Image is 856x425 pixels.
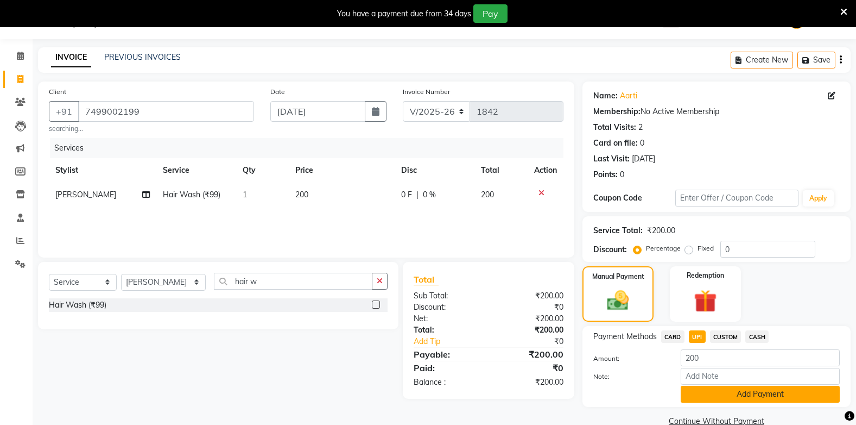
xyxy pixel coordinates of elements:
[51,48,91,67] a: INVOICE
[405,302,489,313] div: Discount:
[797,52,835,68] button: Save
[49,158,156,183] th: Stylist
[405,336,503,347] a: Add Tip
[405,348,489,361] div: Payable:
[593,106,641,117] div: Membership:
[489,377,572,388] div: ₹200.00
[661,330,684,343] span: CARD
[681,386,840,403] button: Add Payment
[473,4,508,23] button: Pay
[646,243,681,253] label: Percentage
[214,273,372,290] input: Search or Scan
[593,192,675,204] div: Coupon Code
[593,225,643,236] div: Service Total:
[731,52,793,68] button: Create New
[337,8,471,20] div: You have a payment due from 34 days
[489,302,572,313] div: ₹0
[640,137,644,149] div: 0
[414,274,439,285] span: Total
[474,158,528,183] th: Total
[489,313,572,324] div: ₹200.00
[620,169,624,180] div: 0
[489,361,572,374] div: ₹0
[489,290,572,302] div: ₹200.00
[489,348,572,361] div: ₹200.00
[585,354,673,364] label: Amount:
[489,324,572,336] div: ₹200.00
[405,361,489,374] div: Paid:
[689,330,706,343] span: UPI
[675,190,798,207] input: Enter Offer / Coupon Code
[423,189,436,201] span: 0 %
[585,372,673,382] label: Note:
[647,225,675,236] div: ₹200.00
[50,138,572,158] div: Services
[405,377,489,388] div: Balance :
[620,90,637,102] a: Aarti
[104,52,181,62] a: PREVIOUS INVOICES
[803,190,834,207] button: Apply
[638,122,643,133] div: 2
[405,313,489,324] div: Net:
[270,87,285,97] label: Date
[163,190,220,199] span: Hair Wash (₹99)
[593,244,627,255] div: Discount:
[593,153,630,165] div: Last Visit:
[405,324,489,336] div: Total:
[395,158,474,183] th: Disc
[405,290,489,302] div: Sub Total:
[681,368,840,385] input: Add Note
[592,272,644,282] label: Manual Payment
[78,101,254,122] input: Search by Name/Mobile/Email/Code
[289,158,394,183] th: Price
[55,190,116,199] span: [PERSON_NAME]
[49,87,66,97] label: Client
[243,190,247,199] span: 1
[416,189,419,201] span: |
[687,287,724,315] img: _gift.svg
[632,153,655,165] div: [DATE]
[49,124,254,134] small: searching...
[681,349,840,366] input: Amount
[49,299,106,311] div: Hair Wash (₹99)
[593,122,636,133] div: Total Visits:
[528,158,563,183] th: Action
[593,90,618,102] div: Name:
[593,106,840,117] div: No Active Membership
[401,189,412,201] span: 0 F
[295,190,308,199] span: 200
[403,87,450,97] label: Invoice Number
[745,330,769,343] span: CASH
[600,288,636,313] img: _cash.svg
[687,271,724,280] label: Redemption
[593,331,657,342] span: Payment Methods
[593,169,618,180] div: Points:
[710,330,741,343] span: CUSTOM
[502,336,572,347] div: ₹0
[481,190,494,199] span: 200
[593,137,638,149] div: Card on file:
[156,158,236,183] th: Service
[236,158,289,183] th: Qty
[49,101,79,122] button: +91
[698,243,714,253] label: Fixed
